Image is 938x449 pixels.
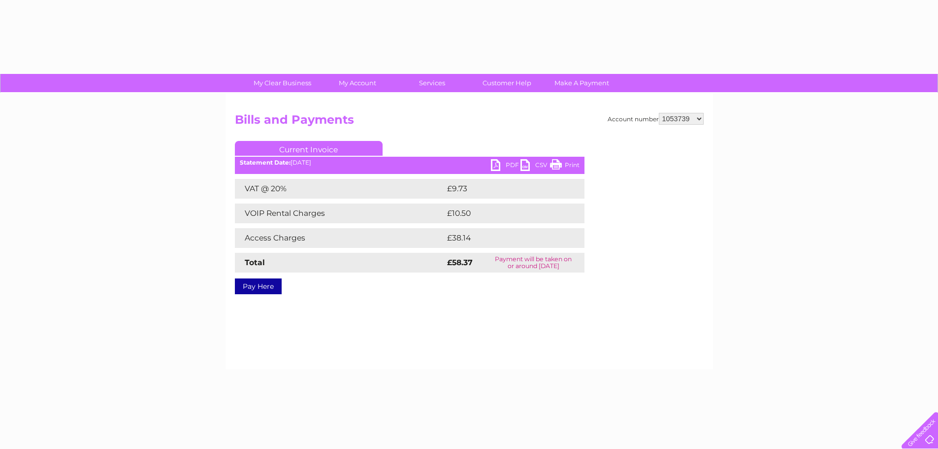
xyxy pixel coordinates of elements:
a: My Account [317,74,398,92]
a: My Clear Business [242,74,323,92]
td: Payment will be taken on or around [DATE] [483,253,584,273]
a: Services [391,74,473,92]
div: Account number [608,113,704,125]
a: Customer Help [466,74,548,92]
div: [DATE] [235,159,584,166]
strong: £58.37 [447,258,473,267]
td: £10.50 [445,204,564,223]
a: Make A Payment [541,74,622,92]
a: Print [550,159,580,173]
a: Pay Here [235,278,282,294]
td: £9.73 [445,179,561,199]
a: Current Invoice [235,141,383,156]
td: VAT @ 20% [235,179,445,199]
b: Statement Date: [240,159,291,166]
a: CSV [520,159,550,173]
h2: Bills and Payments [235,113,704,132]
td: Access Charges [235,228,445,248]
td: £38.14 [445,228,564,248]
strong: Total [245,258,265,267]
td: VOIP Rental Charges [235,204,445,223]
a: PDF [491,159,520,173]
